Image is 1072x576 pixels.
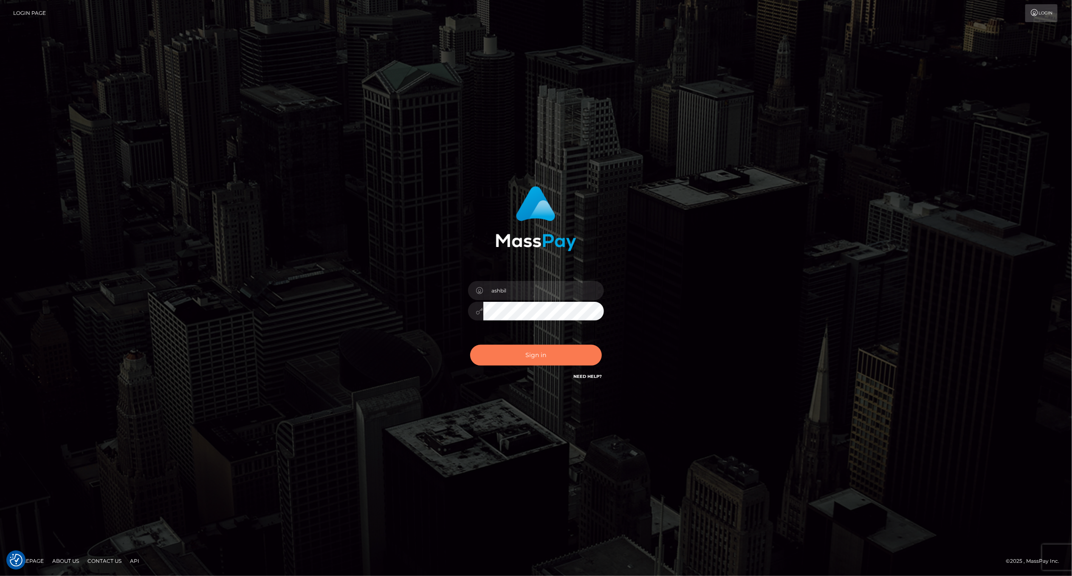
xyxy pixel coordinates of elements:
[10,554,23,567] button: Consent Preferences
[573,374,602,379] a: Need Help?
[9,554,47,567] a: Homepage
[496,186,576,251] img: MassPay Login
[84,554,125,567] a: Contact Us
[1025,4,1058,22] a: Login
[49,554,82,567] a: About Us
[127,554,143,567] a: API
[1006,556,1066,566] div: © 2025 , MassPay Inc.
[470,345,602,366] button: Sign in
[13,4,46,22] a: Login Page
[10,554,23,567] img: Revisit consent button
[483,281,604,300] input: Username...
